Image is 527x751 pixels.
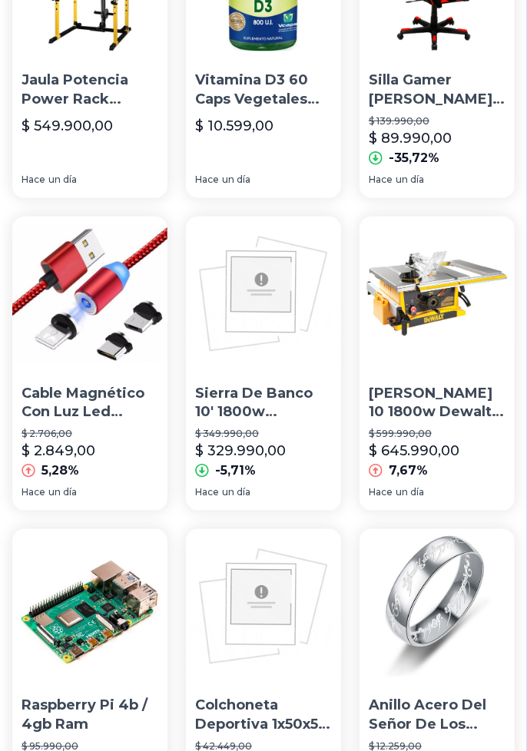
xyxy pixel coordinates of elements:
[195,115,273,137] p: $ 10.599,00
[22,384,158,422] p: Cable Magnético Con Luz Led Indicadora 360° 3 En 1
[396,486,424,498] span: un día
[369,174,393,186] span: Hace
[195,428,332,440] p: $ 349.990,00
[41,462,79,480] p: 5,28%
[222,486,250,498] span: un día
[48,486,77,498] span: un día
[195,440,286,462] p: $ 329.990,00
[22,440,95,462] p: $ 2.849,00
[389,462,428,480] p: 7,67%
[22,115,113,137] p: $ 549.900,00
[195,71,332,109] p: Vitamina D3 60 Caps Vegetales 800ui Fuente Vital
[195,174,219,186] span: Hace
[369,440,459,462] p: $ 645.990,00
[215,462,256,480] p: -5,71%
[22,486,45,498] span: Hace
[48,174,77,186] span: un día
[369,71,505,109] p: Silla Gamer [PERSON_NAME] Reclinable Mrclick
[186,217,341,372] img: Sierra De Banco 10' 1800w Stanley Sst1801-b2c
[195,486,219,498] span: Hace
[12,217,167,511] a: Cable Magnético Con Luz Led Indicadora 360° 3 En 1Cable Magnético Con Luz Led Indicadora 360° 3 E...
[22,696,158,735] p: Raspberry Pi 4b / 4gb Ram
[12,529,167,684] img: Raspberry Pi 4b / 4gb Ram
[369,486,393,498] span: Hace
[22,428,158,440] p: $ 2.706,00
[186,217,341,511] a: Sierra De Banco 10' 1800w Stanley Sst1801-b2cSierra De Banco 10' 1800w [PERSON_NAME] Sst1801-b2c$...
[396,174,424,186] span: un día
[360,529,515,684] img: Anillo Acero Del Señor De Los Anillos Señor De Un Anillo
[369,115,505,127] p: $ 139.990,00
[195,696,332,735] p: Colchoneta Deportiva 1x50x5 Densidad 60 Tela Impermeable
[360,217,515,372] img: Sierra De Mesa 10 1800w Dewalt Dwe7470-b2c
[12,217,167,372] img: Cable Magnético Con Luz Led Indicadora 360° 3 En 1
[22,174,45,186] span: Hace
[186,529,341,684] img: Colchoneta Deportiva 1x50x5 Densidad 60 Tela Impermeable
[369,696,505,735] p: Anillo Acero Del Señor De Los Anillos Señor De Un Anillo
[195,384,332,422] p: Sierra De Banco 10' 1800w [PERSON_NAME] Sst1801-b2c
[369,127,452,149] p: $ 89.990,00
[369,428,505,440] p: $ 599.990,00
[22,71,158,109] p: Jaula Potencia Power Rack Crossfit Gym
[360,217,515,511] a: Sierra De Mesa 10 1800w Dewalt Dwe7470-b2c[PERSON_NAME] 10 1800w Dewalt Dwe7470-b2c$ 599.990,00$ ...
[369,384,505,422] p: [PERSON_NAME] 10 1800w Dewalt Dwe7470-b2c
[389,149,439,167] p: -35,72%
[222,174,250,186] span: un día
